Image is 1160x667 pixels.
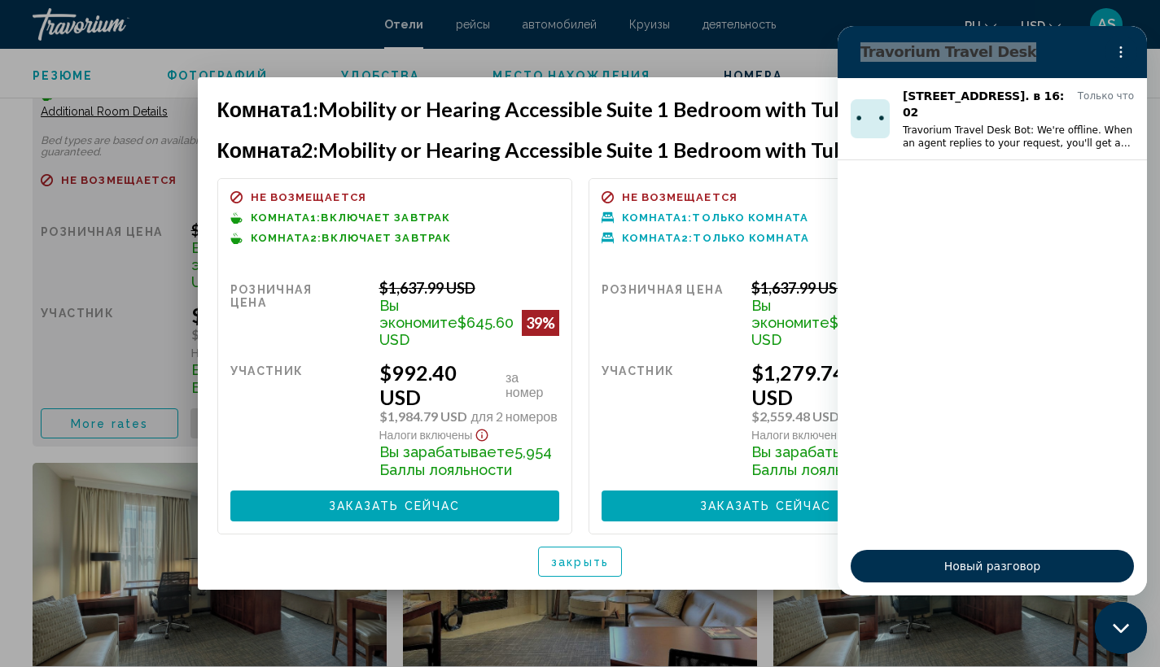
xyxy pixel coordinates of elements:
[751,428,845,442] span: Налоги включены
[217,97,943,121] h3: Mobility or Hearing Accessible Suite 1 Bedroom with Tub
[329,500,461,513] span: Заказать сейчас
[321,212,450,223] span: Включает завтрак
[217,137,302,162] span: Комната
[251,211,311,224] span: Комната
[622,232,682,244] span: Комната
[217,137,943,162] h3: Mobility or Hearing Accessible Suite 1 Bedroom with Tub
[471,409,558,424] span: для 2 номеров
[230,279,367,348] div: Розничная цена
[251,233,322,243] span: 2:
[379,360,559,409] div: $992.40 USD
[379,428,473,442] span: Налоги включены
[551,556,609,569] span: закрыть
[751,443,886,460] span: Вы зарабатываете
[692,212,808,223] span: Только комната
[751,443,923,478] span: 7,678 Баллы лояльности
[838,26,1147,595] iframe: Окно обмена сообщениями
[251,192,366,203] span: Не возмещается
[322,233,451,243] span: Включает завтрак
[472,424,492,442] button: Show Taxes and Fees disclaimer
[700,500,832,513] span: Заказать сейчас
[622,192,738,203] span: Не возмещается
[522,310,559,336] div: 39%
[251,232,311,244] span: Комната
[379,279,559,297] div: $1,637.99 USD
[622,233,694,243] span: 2:
[506,370,559,399] span: за номер
[217,137,319,162] span: 2:
[602,279,740,348] div: Розничная цена
[251,212,322,223] span: 1:
[751,297,830,331] span: Вы экономите
[602,490,930,521] button: Заказать сейчас
[622,211,682,224] span: Комната
[217,97,319,121] span: 1:
[693,233,808,243] span: Только комната
[751,360,930,409] div: $1,279.74 USD
[379,409,467,424] span: $1,984.79 USD
[751,279,930,297] div: $1,637.99 USD
[217,97,302,121] span: Комната
[379,297,457,331] span: Вы экономите
[379,443,552,478] span: 5,954 Баллы лояльности
[602,360,740,478] div: участник
[751,409,839,424] span: $2,559.48 USD
[379,314,514,348] span: $645.60 USD
[230,490,559,521] button: Заказать сейчас
[379,443,514,460] span: Вы зарабатываете
[538,547,622,577] button: закрыть
[622,212,693,223] span: 1:
[230,360,367,478] div: участник
[751,314,883,348] span: $358.25 USD
[1095,602,1147,654] iframe: Кнопка, открывающая окно обмена сообщениями; идет разговор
